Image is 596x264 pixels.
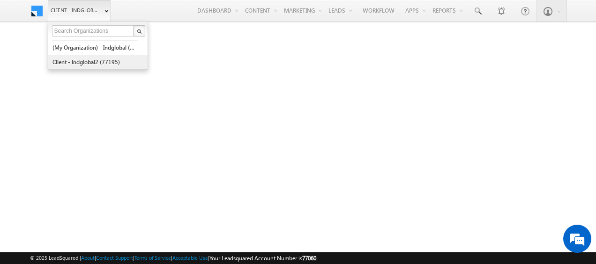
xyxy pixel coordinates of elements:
em: Submit [137,202,170,215]
a: Client - indglobal2 (77195) [52,55,138,69]
a: (My Organization) - indglobal (48060) [52,40,138,55]
input: Search Organizations [52,25,134,37]
img: Search [137,29,142,34]
div: Minimize live chat window [154,5,176,27]
span: Your Leadsquared Account Number is [209,255,316,262]
div: Leave a message [49,49,157,61]
a: Terms of Service [134,255,171,261]
span: © 2025 LeadSquared | | | | | [30,254,316,263]
span: Client - indglobal1 (77060) [51,6,100,15]
a: About [81,255,95,261]
a: Contact Support [96,255,133,261]
a: Acceptable Use [172,255,208,261]
span: 77060 [302,255,316,262]
textarea: Type your message and click 'Submit' [12,87,171,195]
img: d_60004797649_company_0_60004797649 [16,49,39,61]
